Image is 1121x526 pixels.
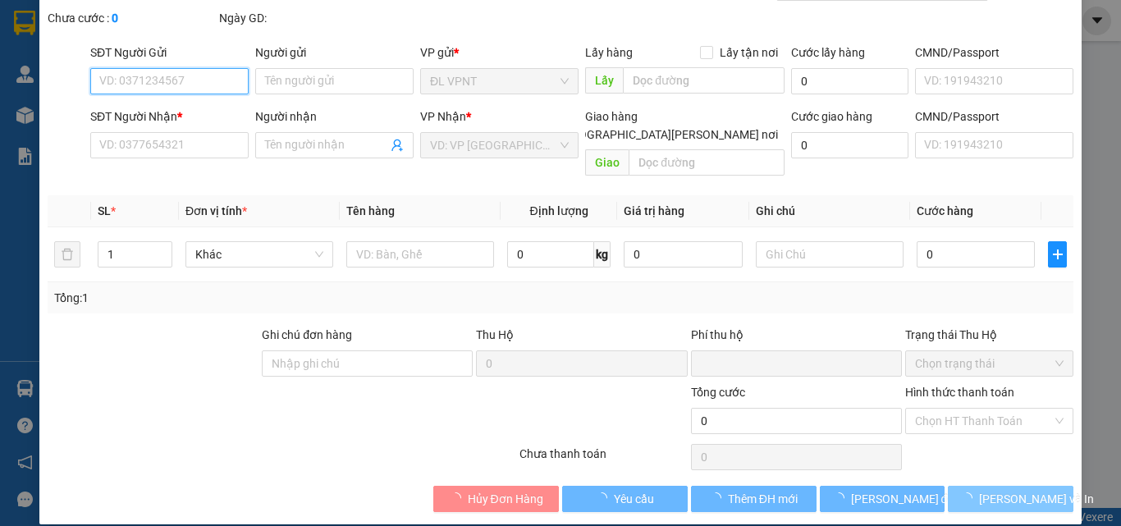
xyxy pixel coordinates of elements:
[917,204,973,217] span: Cước hàng
[629,149,785,176] input: Dọc đường
[185,204,247,217] span: Đơn vị tính
[391,139,404,152] span: user-add
[346,241,494,268] input: VD: Bàn, Ghế
[433,486,559,512] button: Hủy Đơn Hàng
[728,490,798,508] span: Thêm ĐH mới
[54,289,434,307] div: Tổng: 1
[749,195,910,227] th: Ghi chú
[420,110,466,123] span: VP Nhận
[98,204,111,217] span: SL
[691,326,902,350] div: Phí thu hộ
[554,126,785,144] span: [GEOGRAPHIC_DATA][PERSON_NAME] nơi
[1048,241,1067,268] button: plus
[851,490,957,508] span: [PERSON_NAME] đổi
[961,492,979,504] span: loading
[833,492,851,504] span: loading
[820,486,945,512] button: [PERSON_NAME] đổi
[614,490,654,508] span: Yêu cầu
[624,204,684,217] span: Giá trị hàng
[430,69,569,94] span: ĐL VPNT
[905,326,1073,344] div: Trạng thái Thu Hộ
[710,492,728,504] span: loading
[713,43,785,62] span: Lấy tận nơi
[585,149,629,176] span: Giao
[420,43,579,62] div: VP gửi
[255,43,414,62] div: Người gửi
[54,241,80,268] button: delete
[791,110,872,123] label: Cước giao hàng
[596,492,614,504] span: loading
[791,132,908,158] input: Cước giao hàng
[585,67,623,94] span: Lấy
[468,490,543,508] span: Hủy Đơn Hàng
[112,11,118,25] b: 0
[90,107,249,126] div: SĐT Người Nhận
[915,351,1064,376] span: Chọn trạng thái
[1049,248,1066,261] span: plus
[691,486,817,512] button: Thêm ĐH mới
[791,46,865,59] label: Cước lấy hàng
[948,486,1073,512] button: [PERSON_NAME] và In
[585,46,633,59] span: Lấy hàng
[450,492,468,504] span: loading
[21,119,94,245] li: [STREET_ADDRESS][PERSON_NAME][PERSON_NAME]
[476,328,514,341] span: Thu Hộ
[255,107,414,126] div: Người nhận
[262,350,473,377] input: Ghi chú đơn hàng
[518,445,689,473] div: Chưa thanh toán
[21,9,85,115] b: Phúc An Express
[562,486,688,512] button: Yêu cầu
[756,241,904,268] input: Ghi Chú
[195,242,323,267] span: Khác
[21,122,32,134] span: environment
[691,386,745,399] span: Tổng cước
[979,490,1094,508] span: [PERSON_NAME] và In
[529,204,588,217] span: Định lượng
[48,9,216,27] div: Chưa cước :
[585,110,638,123] span: Giao hàng
[219,9,387,27] div: Ngày GD:
[915,43,1073,62] div: CMND/Passport
[346,204,395,217] span: Tên hàng
[90,43,249,62] div: SĐT Người Gửi
[905,386,1014,399] label: Hình thức thanh toán
[915,107,1073,126] div: CMND/Passport
[623,67,785,94] input: Dọc đường
[594,241,611,268] span: kg
[262,328,352,341] label: Ghi chú đơn hàng
[791,68,908,94] input: Cước lấy hàng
